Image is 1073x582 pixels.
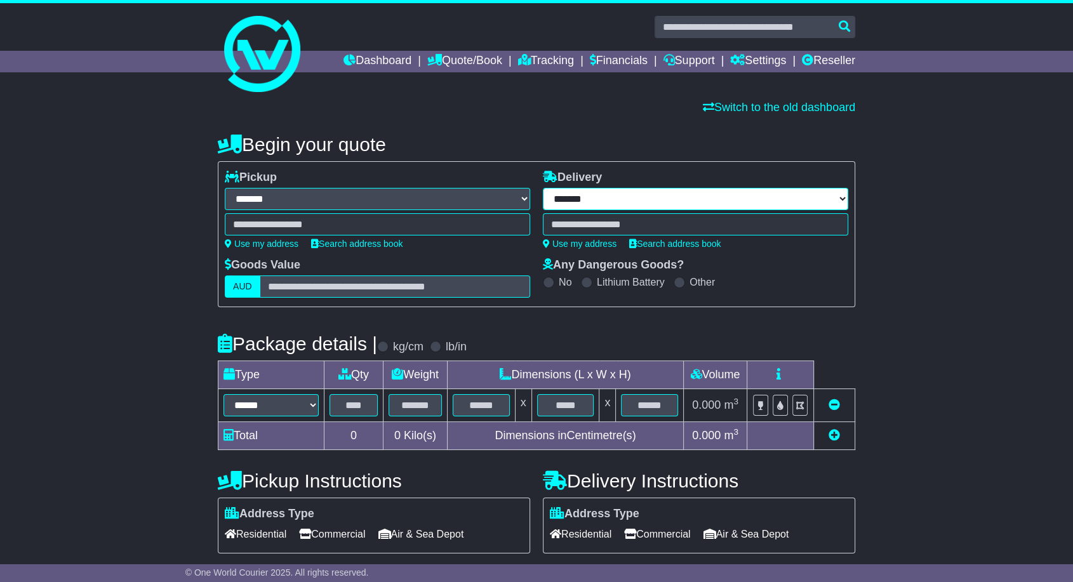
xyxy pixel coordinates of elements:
[324,361,383,389] td: Qty
[447,361,683,389] td: Dimensions (L x W x H)
[802,51,855,72] a: Reseller
[225,507,314,521] label: Address Type
[393,340,423,354] label: kg/cm
[543,258,684,272] label: Any Dangerous Goods?
[343,51,411,72] a: Dashboard
[225,275,260,298] label: AUD
[383,361,448,389] td: Weight
[218,333,377,354] h4: Package details |
[311,239,403,249] a: Search address book
[590,51,648,72] a: Financials
[218,422,324,450] td: Total
[518,51,574,72] a: Tracking
[225,171,277,185] label: Pickup
[730,51,786,72] a: Settings
[427,51,502,72] a: Quote/Book
[829,429,840,442] a: Add new item
[515,389,531,422] td: x
[299,524,365,544] span: Commercial
[394,429,401,442] span: 0
[663,51,714,72] a: Support
[218,361,324,389] td: Type
[225,524,286,544] span: Residential
[703,524,789,544] span: Air & Sea Depot
[829,399,840,411] a: Remove this item
[543,470,855,491] h4: Delivery Instructions
[543,171,602,185] label: Delivery
[550,507,639,521] label: Address Type
[683,361,747,389] td: Volume
[383,422,448,450] td: Kilo(s)
[629,239,721,249] a: Search address book
[724,399,738,411] span: m
[690,276,715,288] label: Other
[550,524,611,544] span: Residential
[324,422,383,450] td: 0
[225,239,298,249] a: Use my address
[624,524,690,544] span: Commercial
[692,399,721,411] span: 0.000
[446,340,467,354] label: lb/in
[724,429,738,442] span: m
[692,429,721,442] span: 0.000
[543,239,616,249] a: Use my address
[597,276,665,288] label: Lithium Battery
[447,422,683,450] td: Dimensions in Centimetre(s)
[733,397,738,406] sup: 3
[599,389,616,422] td: x
[185,567,369,578] span: © One World Courier 2025. All rights reserved.
[703,101,855,114] a: Switch to the old dashboard
[218,470,530,491] h4: Pickup Instructions
[225,258,300,272] label: Goods Value
[218,134,855,155] h4: Begin your quote
[378,524,464,544] span: Air & Sea Depot
[559,276,571,288] label: No
[733,427,738,437] sup: 3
